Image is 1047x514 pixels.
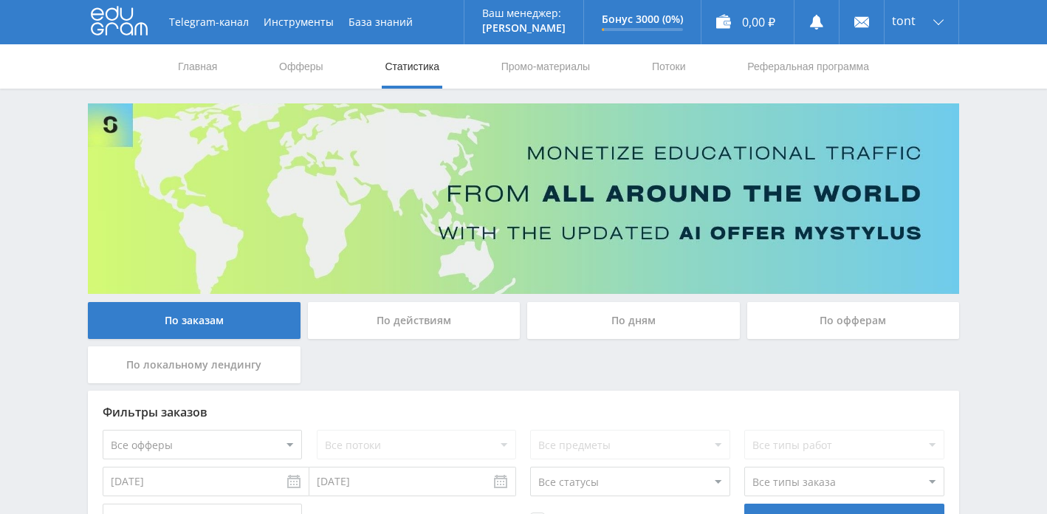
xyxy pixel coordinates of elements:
a: Офферы [278,44,325,89]
a: Статистика [383,44,441,89]
div: Фильтры заказов [103,405,944,419]
div: По офферам [747,302,960,339]
p: Ваш менеджер: [482,7,566,19]
div: По действиям [308,302,521,339]
div: По дням [527,302,740,339]
p: [PERSON_NAME] [482,22,566,34]
a: Главная [176,44,219,89]
a: Потоки [650,44,687,89]
p: Бонус 3000 (0%) [602,13,683,25]
a: Промо-материалы [500,44,591,89]
div: По заказам [88,302,301,339]
div: По локальному лендингу [88,346,301,383]
a: Реферальная программа [746,44,871,89]
img: Banner [88,103,959,294]
span: tont [892,15,916,27]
